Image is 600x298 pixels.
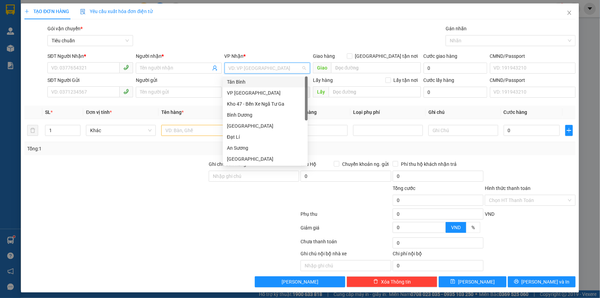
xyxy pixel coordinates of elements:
[24,9,69,14] span: TẠO ĐƠN HÀNG
[136,76,221,84] div: Người gửi
[223,142,308,153] div: An Sương
[227,78,304,86] div: Tân Bình
[227,100,304,108] div: Kho 47 - Bến Xe Ngã Tư Ga
[255,276,346,287] button: [PERSON_NAME]
[300,210,392,222] div: Phụ thu
[27,145,232,152] div: Tổng: 1
[225,53,244,59] span: VP Nhận
[331,62,421,73] input: Dọc đường
[313,77,333,83] span: Lấy hàng
[446,26,467,31] label: Gán nhãn
[300,224,392,236] div: Giảm giá
[227,122,304,130] div: [GEOGRAPHIC_DATA]
[292,125,348,136] input: 0
[3,30,51,37] span: ĐC: 660 [GEOGRAPHIC_DATA], [GEOGRAPHIC_DATA]
[223,120,308,131] div: Thủ Đức
[373,279,378,285] span: delete
[508,276,576,287] button: printer[PERSON_NAME] và In
[393,185,415,191] span: Tổng cước
[227,144,304,152] div: An Sương
[47,26,83,31] span: Gói vận chuyển
[227,111,304,119] div: Bình Dương
[212,65,218,71] span: user-add
[426,106,501,119] th: Ghi chú
[451,225,461,230] span: VND
[560,3,579,23] button: Close
[161,125,231,136] input: VD: Bàn, Ghế
[439,276,506,287] button: save[PERSON_NAME]
[123,65,129,70] span: phone
[25,4,96,10] span: CTY TNHH DLVT TIẾN OANH
[350,106,426,119] th: Loại phụ phí
[227,155,304,163] div: [GEOGRAPHIC_DATA]
[514,279,519,285] span: printer
[313,62,331,73] span: Giao
[31,51,72,56] span: GỬI KHÁCH HÀNG
[471,225,475,230] span: %
[428,125,498,136] input: Ghi Chú
[46,17,76,22] strong: 1900 633 614
[522,278,570,286] span: [PERSON_NAME] và In
[52,32,99,35] span: ĐC: [STREET_ADDRESS] BMT
[3,39,28,42] span: ĐT:0789 629 629
[24,9,29,14] span: plus
[27,125,38,136] button: delete
[223,153,308,164] div: Hòa Đông
[450,279,455,285] span: save
[223,87,308,98] div: VP Đà Lạt
[490,52,576,60] div: CMND/Passport
[352,52,421,60] span: [GEOGRAPHIC_DATA] tận nơi
[86,109,112,115] span: Đơn vị tính
[123,89,129,94] span: phone
[504,109,527,115] span: Cước hàng
[490,76,576,84] div: CMND/Passport
[301,250,391,260] div: Ghi chú nội bộ nhà xe
[80,9,86,14] img: icon
[424,87,487,98] input: Cước lấy hàng
[424,53,458,59] label: Cước giao hàng
[458,278,495,286] span: [PERSON_NAME]
[567,10,572,15] span: close
[565,125,573,136] button: plus
[329,86,421,97] input: Dọc đường
[136,52,221,60] div: Người nhận
[52,25,88,29] span: VP Nhận: Hai Bà Trưng
[209,171,299,182] input: Ghi chú đơn hàng
[398,160,459,168] span: Phí thu hộ khách nhận trả
[223,76,308,87] div: Tân Bình
[47,52,133,60] div: SĐT Người Nhận
[300,238,392,250] div: Chưa thanh toán
[15,45,88,50] span: ----------------------------------------------
[485,211,494,217] span: VND
[52,35,129,46] span: Tiêu chuẩn
[313,86,329,97] span: Lấy
[391,76,421,84] span: Lấy tận nơi
[227,133,304,141] div: Đạt Lí
[223,98,308,109] div: Kho 47 - Bến Xe Ngã Tư Ga
[209,161,247,167] label: Ghi chú đơn hàng
[424,63,487,74] input: Cước giao hàng
[161,109,184,115] span: Tên hàng
[301,161,316,167] span: Thu Hộ
[3,25,34,29] span: VP Gửi: Bình Dương
[27,11,95,16] strong: NHẬN HÀNG NHANH - GIAO TỐC HÀNH
[52,39,76,42] span: ĐT: 0935371718
[313,53,335,59] span: Giao hàng
[47,76,133,84] div: SĐT Người Gửi
[227,89,304,97] div: VP [GEOGRAPHIC_DATA]
[339,160,391,168] span: Chuyển khoản ng. gửi
[393,250,483,260] div: Chi phí nội bộ
[566,128,572,133] span: plus
[80,9,153,14] span: Yêu cầu xuất hóa đơn điện tử
[424,77,455,83] label: Cước lấy hàng
[485,185,531,191] label: Hình thức thanh toán
[223,109,308,120] div: Bình Dương
[45,109,51,115] span: SL
[347,276,437,287] button: deleteXóa Thông tin
[223,131,308,142] div: Đạt Lí
[282,278,318,286] span: [PERSON_NAME]
[90,125,152,136] span: Khác
[301,260,391,271] input: Nhập ghi chú
[3,4,20,22] img: logo
[381,278,411,286] span: Xóa Thông tin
